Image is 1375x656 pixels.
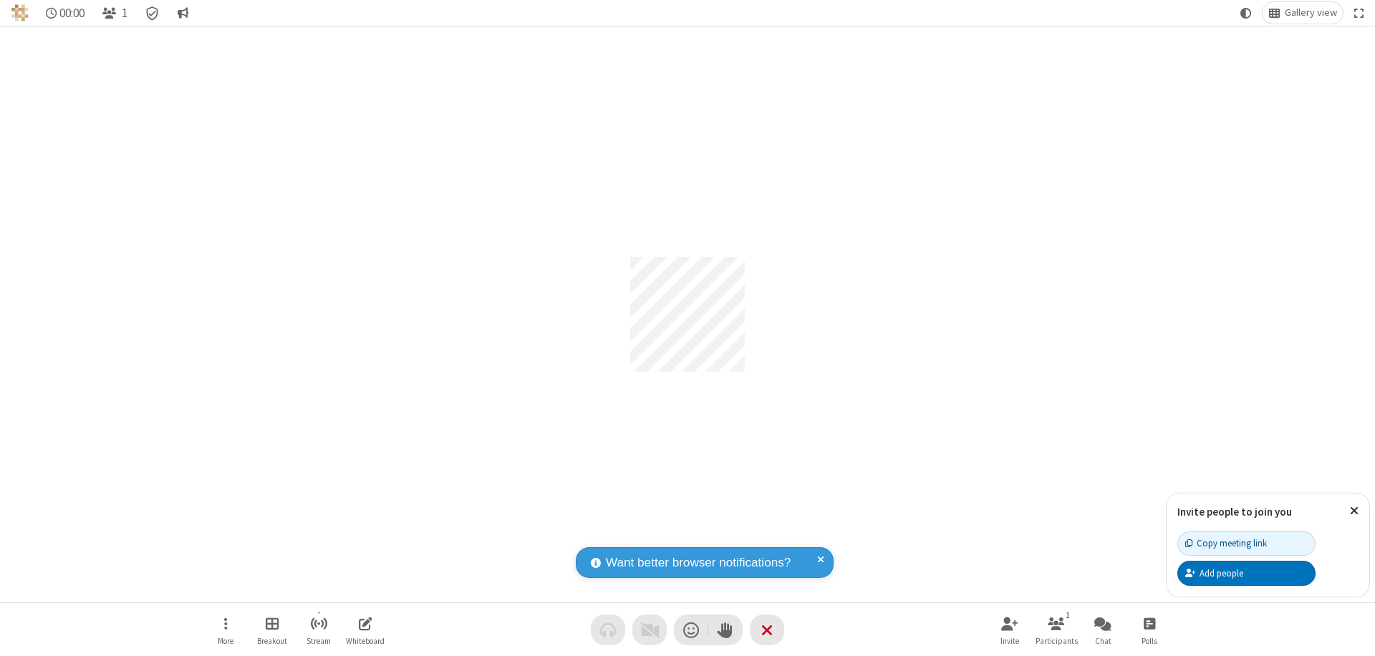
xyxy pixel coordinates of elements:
[1128,609,1171,650] button: Open poll
[1142,637,1157,645] span: Polls
[1177,561,1316,585] button: Add people
[591,614,625,645] button: Audio problem - check your Internet connection or call by phone
[96,2,133,24] button: Open participant list
[1000,637,1019,645] span: Invite
[297,609,340,650] button: Start streaming
[307,637,331,645] span: Stream
[257,637,287,645] span: Breakout
[139,2,166,24] div: Meeting details Encryption enabled
[1035,609,1078,650] button: Open participant list
[1081,609,1124,650] button: Open chat
[1339,493,1369,529] button: Close popover
[59,6,85,20] span: 00:00
[346,637,385,645] span: Whiteboard
[606,554,791,572] span: Want better browser notifications?
[674,614,708,645] button: Send a reaction
[218,637,233,645] span: More
[1285,7,1337,19] span: Gallery view
[1263,2,1343,24] button: Change layout
[344,609,387,650] button: Open shared whiteboard
[1095,637,1111,645] span: Chat
[1235,2,1258,24] button: Using system theme
[1185,536,1267,550] div: Copy meeting link
[750,614,784,645] button: End or leave meeting
[122,6,127,20] span: 1
[11,4,29,21] img: QA Selenium DO NOT DELETE OR CHANGE
[708,614,743,645] button: Raise hand
[632,614,667,645] button: Video
[1177,531,1316,556] button: Copy meeting link
[988,609,1031,650] button: Invite participants (⌘+Shift+I)
[1349,2,1370,24] button: Fullscreen
[1062,609,1074,622] div: 1
[1177,505,1292,518] label: Invite people to join you
[251,609,294,650] button: Manage Breakout Rooms
[1036,637,1078,645] span: Participants
[171,2,194,24] button: Conversation
[204,609,247,650] button: Open menu
[40,2,91,24] div: Timer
